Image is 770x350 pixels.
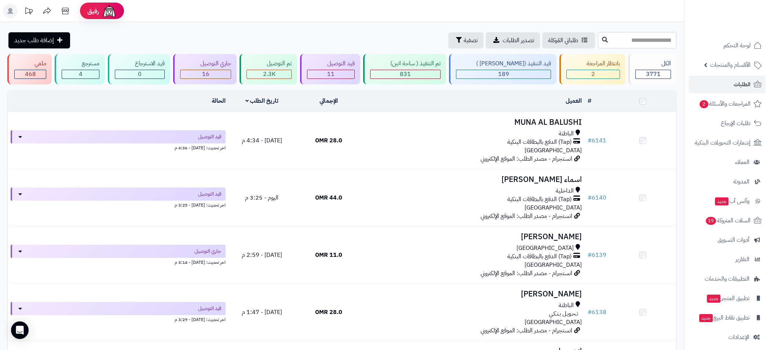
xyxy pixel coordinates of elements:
span: 4 [79,70,83,79]
a: قيد الاسترجاع 0 [106,54,172,84]
span: قيد التوصيل [198,305,221,312]
a: قيد التوصيل 11 [299,54,362,84]
div: اخر تحديث: [DATE] - 3:29 م [11,315,226,323]
span: جديد [715,197,729,205]
a: تم التوصيل 2.3K [238,54,299,84]
span: 2.3K [263,70,275,79]
div: 468 [15,70,46,79]
span: جديد [699,314,713,322]
a: لوحة التحكم [689,37,766,54]
span: السلات المتروكة [705,215,751,226]
div: اخر تحديث: [DATE] - 4:36 م [11,143,226,151]
span: الباطنة [559,301,574,310]
span: 2 [699,100,709,109]
div: الكل [635,59,671,68]
a: المراجعات والأسئلة2 [689,95,766,113]
a: إضافة طلب جديد [8,32,70,48]
span: 3771 [646,70,661,79]
span: 189 [498,70,509,79]
span: تصفية [464,36,478,45]
div: 11 [307,70,354,79]
span: الباطنة [559,130,574,138]
a: جاري التوصيل 16 [172,54,238,84]
h3: اسماء [PERSON_NAME] [365,175,582,184]
a: مسترجع 4 [53,54,106,84]
div: قيد التوصيل [307,59,355,68]
a: التطبيقات والخدمات [689,270,766,288]
a: الحالة [212,96,226,105]
span: (Tap) الدفع بالبطاقات البنكية [507,195,572,204]
div: 16 [180,70,231,79]
span: 11.0 OMR [315,251,342,259]
span: انستجرام - مصدر الطلب: الموقع الإلكتروني [481,269,572,278]
div: 2 [567,70,620,79]
span: # [588,308,592,317]
a: العميل [566,96,582,105]
div: 831 [371,70,440,79]
span: # [588,251,592,259]
a: إشعارات التحويلات البنكية [689,134,766,152]
a: تطبيق نقاط البيعجديد [689,309,766,327]
span: قيد التوصيل [198,190,221,198]
a: تم التنفيذ ( ساحة اتين) 831 [362,54,448,84]
a: #6139 [588,251,606,259]
span: تصدير الطلبات [503,36,534,45]
div: اخر تحديث: [DATE] - 3:25 م [11,201,226,208]
span: لوحة التحكم [723,40,751,51]
span: 19 [705,216,717,225]
span: 28.0 OMR [315,136,342,145]
span: الإعدادات [729,332,749,342]
div: ملغي [14,59,46,68]
span: انستجرام - مصدر الطلب: الموقع الإلكتروني [481,326,572,335]
a: تحديثات المنصة [19,4,38,20]
span: (Tap) الدفع بالبطاقات البنكية [507,138,572,146]
span: تـحـويـل بـنـكـي [549,310,578,318]
div: قيد الاسترجاع [115,59,165,68]
a: الطلبات [689,76,766,93]
img: ai-face.png [102,4,117,18]
span: إضافة طلب جديد [14,36,54,45]
span: [DATE] - 4:34 م [242,136,282,145]
a: تاريخ الطلب [245,96,279,105]
span: رفيق [87,7,99,15]
img: logo-2.png [720,9,763,24]
a: السلات المتروكة19 [689,212,766,229]
a: #6138 [588,308,606,317]
a: أدوات التسويق [689,231,766,249]
div: تم التنفيذ ( ساحة اتين) [370,59,441,68]
span: 2 [591,70,595,79]
span: [GEOGRAPHIC_DATA] [525,260,582,269]
div: بانتظار المراجعة [566,59,620,68]
span: الداخلية [556,187,574,195]
span: [GEOGRAPHIC_DATA] [525,146,582,155]
span: 468 [25,70,36,79]
a: #6141 [588,136,606,145]
span: إشعارات التحويلات البنكية [695,138,751,148]
span: المراجعات والأسئلة [699,99,751,109]
span: الأقسام والمنتجات [710,60,751,70]
a: العملاء [689,153,766,171]
span: [GEOGRAPHIC_DATA] [525,203,582,212]
span: 16 [202,70,209,79]
span: 28.0 OMR [315,308,342,317]
span: 11 [327,70,335,79]
span: (Tap) الدفع بالبطاقات البنكية [507,252,572,261]
span: انستجرام - مصدر الطلب: الموقع الإلكتروني [481,212,572,220]
a: طلبات الإرجاع [689,114,766,132]
span: [DATE] - 2:59 م [242,251,282,259]
span: 44.0 OMR [315,193,342,202]
a: بانتظار المراجعة 2 [558,54,627,84]
a: # [588,96,591,105]
span: # [588,193,592,202]
a: الإعدادات [689,328,766,346]
span: قيد التوصيل [198,133,221,141]
a: الكل3771 [627,54,678,84]
div: 0 [115,70,164,79]
span: [DATE] - 1:47 م [242,308,282,317]
a: طلباتي المُوكلة [542,32,595,48]
div: قيد التنفيذ ([PERSON_NAME] ) [456,59,551,68]
div: جاري التوصيل [180,59,231,68]
span: تطبيق نقاط البيع [698,313,749,323]
a: #6140 [588,193,606,202]
span: وآتس آب [714,196,749,206]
